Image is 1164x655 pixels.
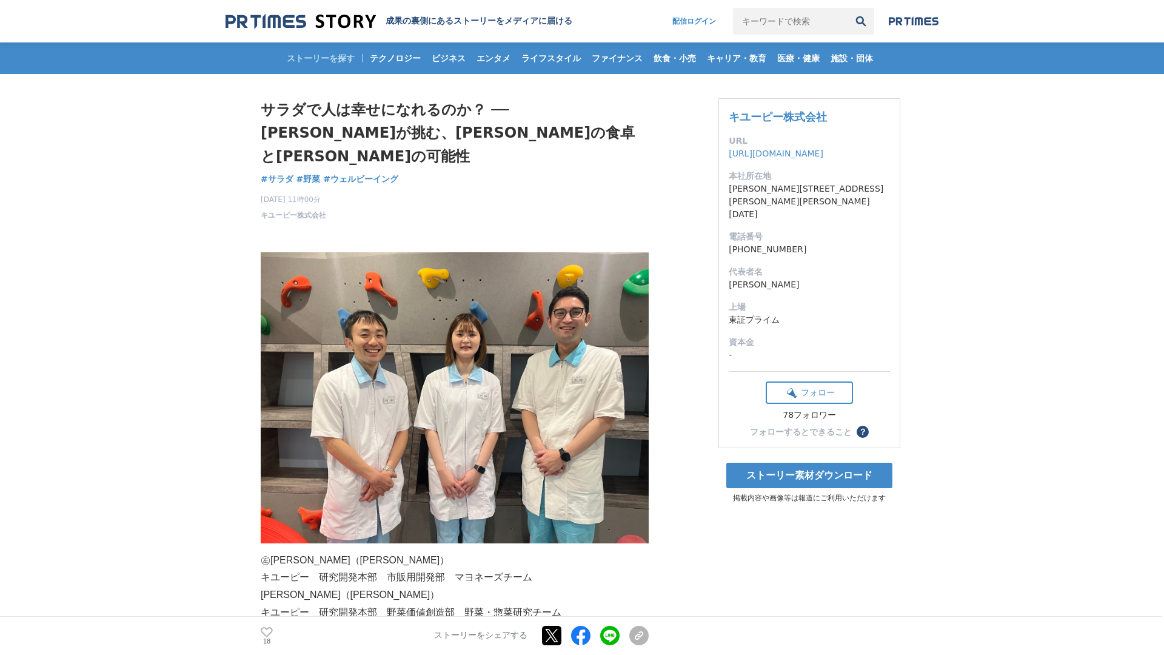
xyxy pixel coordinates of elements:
[323,173,398,186] a: #ウェルビーイング
[386,16,572,27] h2: 成果の裏側にあるストーリーをメディアに届ける
[472,53,515,64] span: エンタメ
[660,8,728,35] a: 配信ログイン
[729,170,890,183] dt: 本社所在地
[365,42,426,74] a: テクノロジー
[296,173,321,186] a: #野菜
[261,173,293,186] a: #サラダ
[729,266,890,278] dt: 代表者名
[772,42,824,74] a: 医療・健康
[718,493,900,503] p: 掲載内容や画像等は報道にご利用いただけます
[365,53,426,64] span: テクノロジー
[517,42,586,74] a: ライフスタイル
[826,42,878,74] a: 施設・団体
[726,463,892,488] a: ストーリー素材ダウンロード
[729,183,890,221] dd: [PERSON_NAME][STREET_ADDRESS][PERSON_NAME][PERSON_NAME][DATE]
[261,173,293,184] span: #サラダ
[750,428,852,436] div: フォローするとできること
[226,13,376,30] img: 成果の裏側にあるストーリーをメディアに届ける
[889,16,938,26] img: prtimes
[261,586,649,604] p: [PERSON_NAME]（[PERSON_NAME]）
[261,210,326,221] a: キユーピー株式会社
[434,631,527,642] p: ストーリーをシェアする
[261,552,649,569] p: ㊧[PERSON_NAME]（[PERSON_NAME]）
[729,243,890,256] dd: [PHONE_NUMBER]
[472,42,515,74] a: エンタメ
[261,252,649,543] img: thumbnail_04ac54d0-6d23-11f0-aa23-a1d248b80383.JPG
[729,135,890,147] dt: URL
[226,13,572,30] a: 成果の裏側にあるストーリーをメディアに届ける 成果の裏側にあるストーリーをメディアに届ける
[587,53,647,64] span: ファイナンス
[729,149,823,158] a: [URL][DOMAIN_NAME]
[323,173,398,184] span: #ウェルビーイング
[261,98,649,168] h1: サラダで人は幸せになれるのか？ ── [PERSON_NAME]が挑む、[PERSON_NAME]の食卓と[PERSON_NAME]の可能性
[733,8,848,35] input: キーワードで検索
[848,8,874,35] button: 検索
[261,569,649,586] p: キユーピー 研究開発本部 市販用開発部 マヨネーズチーム
[766,410,853,421] div: 78フォロワー
[587,42,647,74] a: ファイナンス
[729,301,890,314] dt: 上場
[772,53,824,64] span: 医療・健康
[826,53,878,64] span: 施設・団体
[261,639,273,645] p: 18
[766,381,853,404] button: フォロー
[702,42,771,74] a: キャリア・教育
[729,230,890,243] dt: 電話番号
[427,42,470,74] a: ビジネス
[261,194,326,205] span: [DATE] 11時00分
[729,349,890,361] dd: -
[649,53,701,64] span: 飲食・小売
[857,426,869,438] button: ？
[649,42,701,74] a: 飲食・小売
[261,604,649,622] p: キユーピー 研究開発本部 野菜価値創造部 野菜・惣菜研究チーム
[729,278,890,291] dd: [PERSON_NAME]
[427,53,470,64] span: ビジネス
[517,53,586,64] span: ライフスタイル
[729,110,827,123] a: キユーピー株式会社
[296,173,321,184] span: #野菜
[858,428,867,436] span: ？
[702,53,771,64] span: キャリア・教育
[729,336,890,349] dt: 資本金
[729,314,890,326] dd: 東証プライム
